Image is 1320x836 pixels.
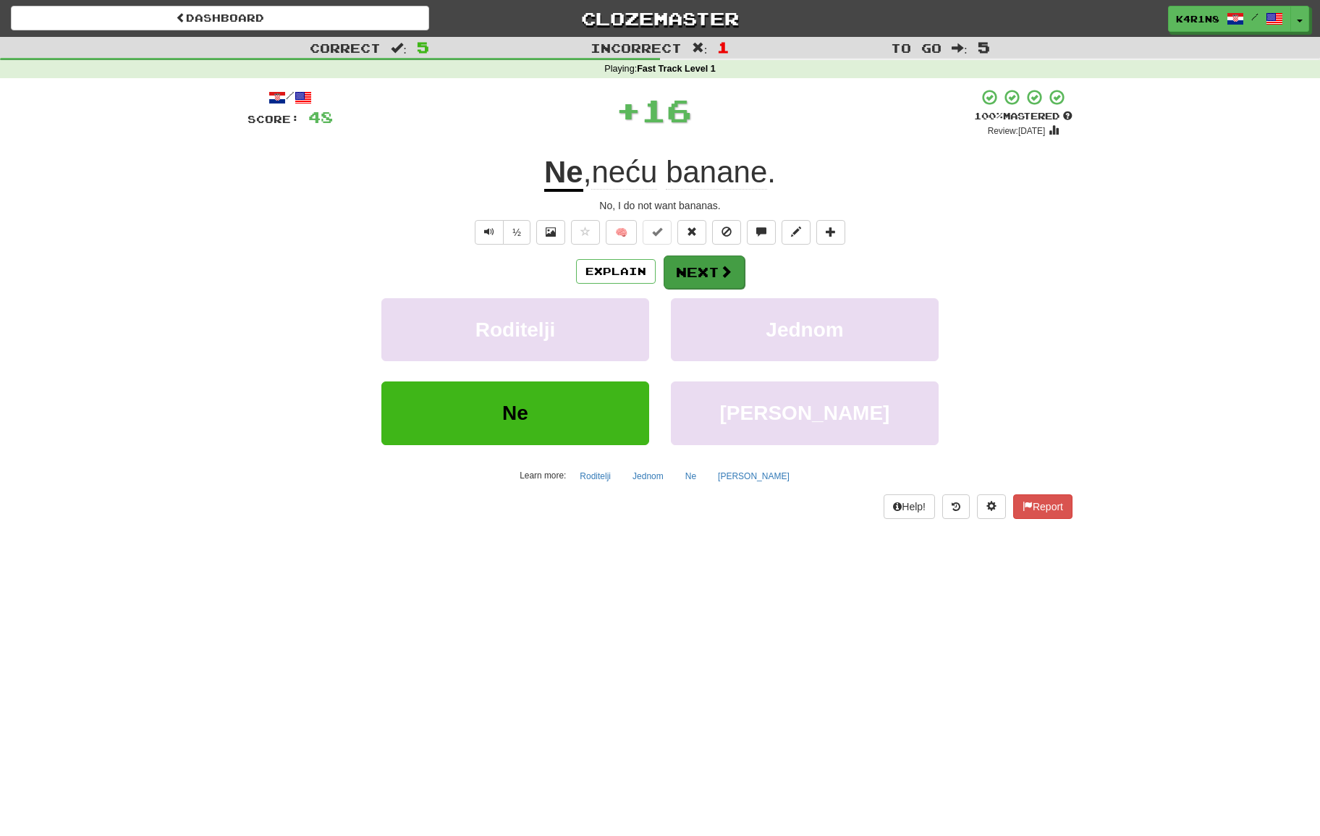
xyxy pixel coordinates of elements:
[591,155,657,190] span: neću
[502,402,528,424] span: Ne
[606,220,637,245] button: 🧠
[576,259,656,284] button: Explain
[417,38,429,56] span: 5
[641,92,692,128] span: 16
[816,220,845,245] button: Add to collection (alt+a)
[381,381,649,444] button: Ne
[747,220,776,245] button: Discuss sentence (alt+u)
[1168,6,1291,32] a: k4r1n8 /
[572,465,619,487] button: Roditelji
[974,110,1072,123] div: Mastered
[451,6,869,31] a: Clozemaster
[712,220,741,245] button: Ignore sentence (alt+i)
[475,220,504,245] button: Play sentence audio (ctl+space)
[503,220,530,245] button: ½
[308,108,333,126] span: 48
[891,41,942,55] span: To go
[247,113,300,125] span: Score:
[571,220,600,245] button: Favorite sentence (alt+f)
[616,88,641,132] span: +
[952,42,968,54] span: :
[247,198,1072,213] div: No, I do not want bananas.
[536,220,565,245] button: Show image (alt+x)
[974,110,1003,122] span: 100 %
[1176,12,1219,25] span: k4r1n8
[544,155,583,192] u: Ne
[520,470,566,481] small: Learn more:
[671,298,939,361] button: Jednom
[666,155,767,190] span: banane
[942,494,970,519] button: Round history (alt+y)
[11,6,429,30] a: Dashboard
[247,88,333,106] div: /
[381,298,649,361] button: Roditelji
[583,155,776,190] span: , .
[782,220,811,245] button: Edit sentence (alt+d)
[1251,12,1258,22] span: /
[475,318,555,341] span: Roditelji
[978,38,990,56] span: 5
[671,381,939,444] button: [PERSON_NAME]
[391,42,407,54] span: :
[472,220,530,245] div: Text-to-speech controls
[677,220,706,245] button: Reset to 0% Mastered (alt+r)
[637,64,716,74] strong: Fast Track Level 1
[692,42,708,54] span: :
[710,465,797,487] button: [PERSON_NAME]
[884,494,935,519] button: Help!
[625,465,672,487] button: Jednom
[591,41,682,55] span: Incorrect
[717,38,729,56] span: 1
[766,318,843,341] span: Jednom
[664,256,745,289] button: Next
[1013,494,1072,519] button: Report
[677,465,704,487] button: Ne
[988,126,1046,136] small: Review: [DATE]
[643,220,672,245] button: Set this sentence to 100% Mastered (alt+m)
[720,402,890,424] span: [PERSON_NAME]
[310,41,381,55] span: Correct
